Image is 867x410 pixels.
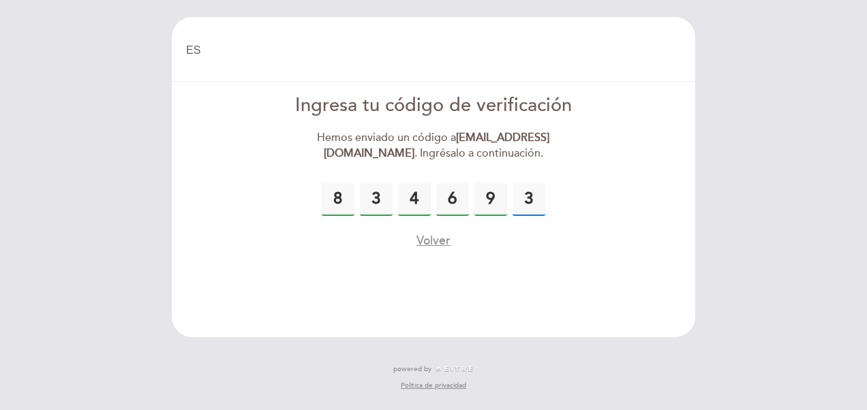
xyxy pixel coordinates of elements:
strong: [EMAIL_ADDRESS][DOMAIN_NAME] [324,131,550,160]
div: Hemos enviado un código a . Ingrésalo a continuación. [277,130,590,161]
button: Volver [416,232,451,249]
a: Política de privacidad [401,381,466,390]
div: Ingresa tu código de verificación [277,93,590,119]
img: MEITRE [435,366,474,373]
input: 0 [436,183,469,216]
input: 0 [398,183,431,216]
input: 0 [322,183,354,216]
a: powered by [393,364,474,374]
input: 0 [360,183,393,216]
input: 0 [513,183,545,216]
input: 0 [474,183,507,216]
span: powered by [393,364,431,374]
